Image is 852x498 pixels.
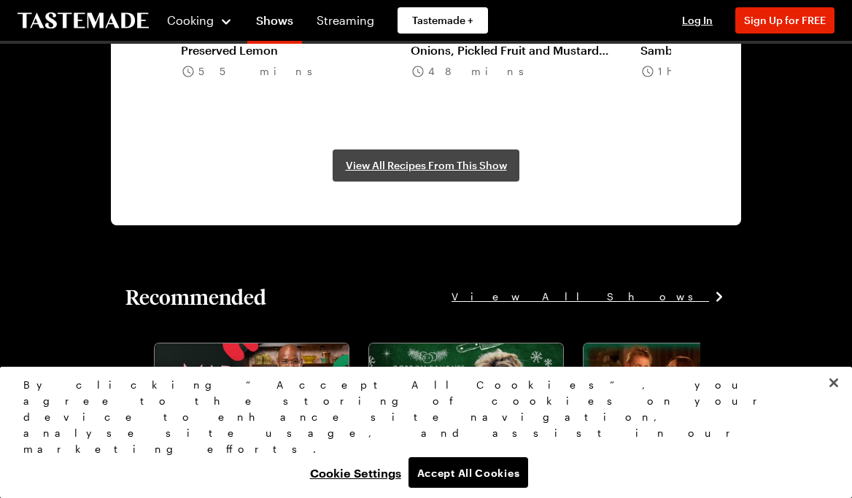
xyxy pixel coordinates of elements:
h2: Recommended [125,284,266,310]
button: Cookie Settings [303,457,408,488]
span: Cooking [167,13,214,27]
img: Gordon Ramsay's Festive Home Cooking [369,343,563,453]
a: View All Recipes From This Show [333,149,519,182]
button: Accept All Cookies [408,457,529,488]
span: Sign Up for FREE [744,14,826,26]
img: Mad Good Food [155,343,349,453]
span: Log In [682,14,713,26]
img: In The Spirit with Lindsay & Curtis Stone [584,343,778,453]
span: View All Recipes From This Show [346,158,507,173]
button: Log In [668,13,727,28]
a: View All Shows [452,289,727,305]
button: Sign Up for FREE [735,7,834,34]
button: Close [818,367,850,399]
div: By clicking “Accept All Cookies”, you agree to the storing of cookies on your device to enhance s... [23,377,816,457]
a: To Tastemade Home Page [18,12,149,29]
span: Tastemade + [412,13,473,28]
a: Tastemade + [398,7,488,34]
div: Privacy [23,377,816,488]
a: Wild Boar Chorizo with Mussels and Preserved Lemon [181,28,382,58]
a: Roasted Boar Leg with Glazed Onions, Pickled Fruit and Mustard Sauce [411,28,611,58]
a: Grilled Prawns with Lemongrass Sambal and Battle Rice [640,28,841,58]
a: Shows [247,3,302,44]
span: View All Shows [452,289,709,305]
button: Cooking [166,3,233,38]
